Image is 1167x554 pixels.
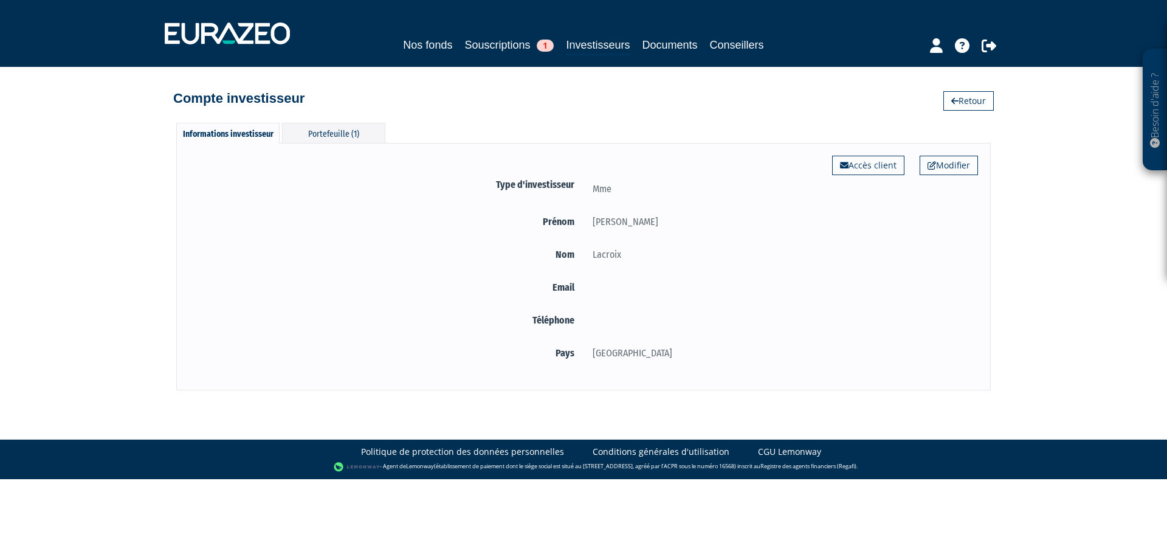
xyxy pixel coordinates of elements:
label: Pays [189,345,583,361]
div: Lacroix [583,247,978,262]
label: Email [189,280,583,295]
h4: Compte investisseur [173,91,305,106]
label: Nom [189,247,583,262]
a: Documents [642,36,698,54]
div: [GEOGRAPHIC_DATA] [583,345,978,361]
div: [PERSON_NAME] [583,214,978,229]
a: Retour [943,91,994,111]
div: Mme [583,181,978,196]
div: Informations investisseur [176,123,280,144]
a: Registre des agents financiers (Regafi) [760,463,856,471]
label: Prénom [189,214,583,229]
div: - Agent de (établissement de paiement dont le siège social est situé au [STREET_ADDRESS], agréé p... [12,461,1155,473]
a: Politique de protection des données personnelles [361,446,564,458]
a: Conseillers [710,36,764,54]
img: 1732889491-logotype_eurazeo_blanc_rvb.png [165,23,290,44]
label: Téléphone [189,313,583,328]
a: Nos fonds [403,36,452,54]
a: Accès client [832,156,904,175]
a: Conditions générales d'utilisation [593,446,729,458]
a: CGU Lemonway [758,446,821,458]
a: Modifier [920,156,978,175]
div: Portefeuille (1) [282,123,385,143]
a: Investisseurs [566,36,630,55]
a: Lemonway [406,463,434,471]
img: logo-lemonway.png [334,461,380,473]
a: Souscriptions1 [464,36,554,54]
span: 1 [537,40,554,52]
label: Type d'investisseur [189,177,583,192]
p: Besoin d'aide ? [1148,55,1162,165]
